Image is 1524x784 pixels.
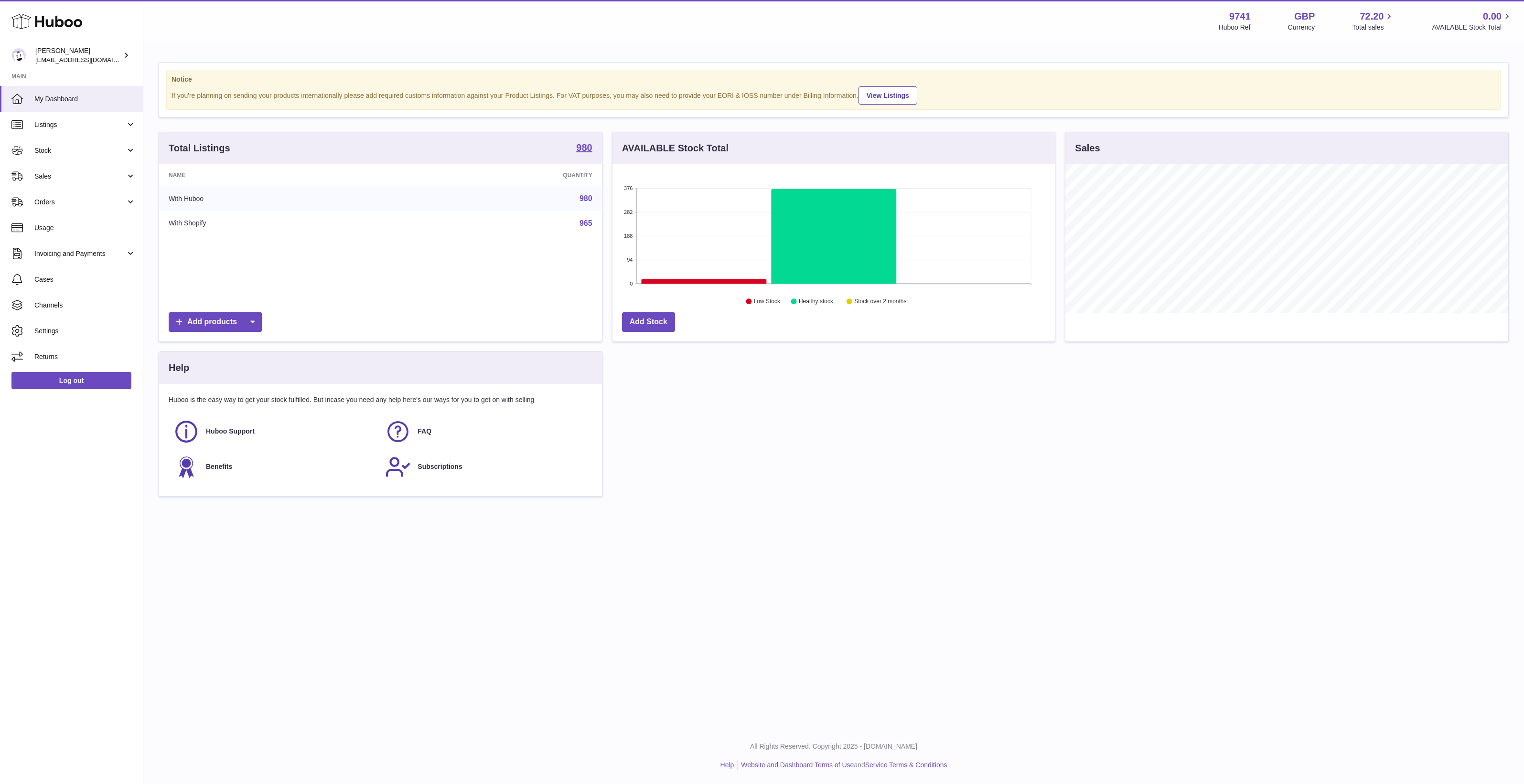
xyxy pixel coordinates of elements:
[35,56,140,64] span: [EMAIL_ADDRESS][DOMAIN_NAME]
[741,761,854,769] a: Website and Dashboard Terms of Use
[627,257,633,263] text: 94
[34,95,136,104] span: My Dashboard
[1229,10,1251,23] strong: 9741
[859,86,917,105] a: View Listings
[11,48,26,63] img: internalAdmin-9741@internal.huboo.com
[151,742,1516,751] p: All Rights Reserved. Copyright 2025 - [DOMAIN_NAME]
[1483,10,1502,23] span: 0.00
[1075,142,1100,155] h3: Sales
[159,211,398,236] td: With Shopify
[1294,10,1315,23] strong: GBP
[1288,23,1315,32] div: Currency
[1352,23,1395,32] span: Total sales
[34,327,136,336] span: Settings
[1352,10,1395,32] a: 72.20 Total sales
[169,312,262,332] a: Add products
[720,761,734,769] a: Help
[173,419,376,445] a: Huboo Support
[799,298,834,305] text: Healthy stock
[622,312,675,332] a: Add Stock
[624,233,633,239] text: 188
[1360,10,1384,23] span: 72.20
[624,209,633,215] text: 282
[172,75,1496,84] strong: Notice
[169,142,230,155] h3: Total Listings
[34,120,126,129] span: Listings
[754,298,781,305] text: Low Stock
[1432,23,1513,32] span: AVAILABLE Stock Total
[172,85,1496,105] div: If you're planning on sending your products internationally please add required customs informati...
[854,298,906,305] text: Stock over 2 months
[34,352,136,361] span: Returns
[35,46,121,64] div: [PERSON_NAME]
[1432,10,1513,32] a: 0.00 AVAILABLE Stock Total
[418,462,462,471] span: Subscriptions
[34,275,136,284] span: Cases
[385,419,587,445] a: FAQ
[206,427,255,436] span: Huboo Support
[34,198,126,207] span: Orders
[169,361,189,374] h3: Help
[385,454,587,480] a: Subscriptions
[169,395,592,404] p: Huboo is the easy way to get your stock fulfilled. But incase you need any help here's our ways f...
[576,143,592,154] a: 980
[206,462,232,471] span: Benefits
[580,194,592,202] a: 980
[418,427,431,436] span: FAQ
[34,301,136,310] span: Channels
[1219,23,1251,32] div: Huboo Ref
[11,372,131,389] a: Log out
[630,281,633,286] text: 0
[398,164,602,186] th: Quantity
[34,223,136,233] span: Usage
[173,454,376,480] a: Benefits
[865,761,947,769] a: Service Terms & Conditions
[580,219,592,227] a: 965
[576,143,592,152] strong: 980
[34,146,126,155] span: Stock
[34,172,126,181] span: Sales
[624,185,633,191] text: 376
[159,164,398,186] th: Name
[159,186,398,211] td: With Huboo
[622,142,729,155] h3: AVAILABLE Stock Total
[738,761,947,770] li: and
[34,249,126,258] span: Invoicing and Payments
